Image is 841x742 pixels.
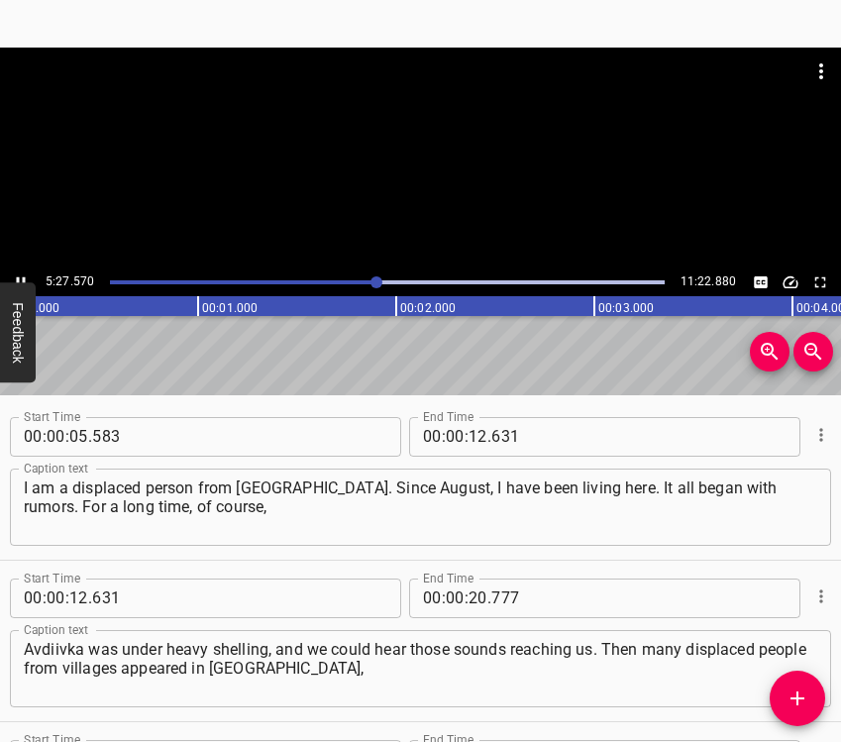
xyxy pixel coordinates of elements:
[24,478,817,535] textarea: I am a displaced person from [GEOGRAPHIC_DATA]. Since August, I have been living here. It all beg...
[442,417,446,457] span: :
[446,579,465,618] input: 00
[92,579,273,618] input: 631
[47,417,65,457] input: 00
[808,422,834,448] button: Cue Options
[807,269,833,295] button: Toggle fullscreen
[65,579,69,618] span: :
[487,579,491,618] span: .
[69,579,88,618] input: 12
[491,579,673,618] input: 777
[24,417,43,457] input: 00
[92,417,273,457] input: 583
[793,332,833,371] button: Zoom Out
[202,301,258,315] text: 00:01.000
[778,269,803,295] button: Change Playback Speed
[770,671,825,726] button: Add Cue
[8,269,34,295] button: Play/Pause
[46,274,94,288] span: 5:27.570
[808,571,831,622] div: Cue Options
[110,280,664,284] div: Play progress
[491,417,673,457] input: 631
[442,579,446,618] span: :
[465,417,469,457] span: :
[65,417,69,457] span: :
[446,417,465,457] input: 00
[69,417,88,457] input: 05
[598,301,654,315] text: 00:03.000
[24,579,43,618] input: 00
[465,579,469,618] span: :
[423,417,442,457] input: 00
[43,417,47,457] span: :
[423,579,442,618] input: 00
[47,579,65,618] input: 00
[808,583,834,609] button: Cue Options
[24,640,817,696] textarea: Avdiivka was under heavy shelling, and we could hear those sounds reaching us. Then many displace...
[88,579,92,618] span: .
[469,417,487,457] input: 12
[681,274,736,288] span: 11:22.880
[88,417,92,457] span: .
[43,579,47,618] span: :
[748,269,774,295] button: Toggle captions
[778,269,803,295] div: Playback Speed
[750,332,789,371] button: Zoom In
[487,417,491,457] span: .
[400,301,456,315] text: 00:02.000
[469,579,487,618] input: 20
